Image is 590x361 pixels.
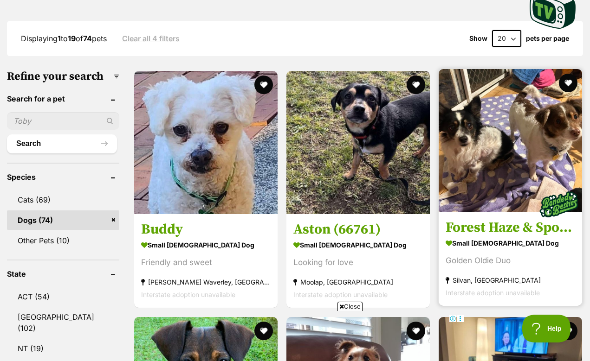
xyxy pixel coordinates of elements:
h3: Refine your search [7,70,119,83]
button: favourite [254,76,273,94]
a: Aston (66761) small [DEMOGRAPHIC_DATA] Dog Looking for love Moolap, [GEOGRAPHIC_DATA] Interstate ... [286,214,430,308]
a: Buddy small [DEMOGRAPHIC_DATA] Dog Friendly and sweet [PERSON_NAME] Waverley, [GEOGRAPHIC_DATA] I... [134,214,278,308]
img: Aston (66761) - Chihuahua Dog [286,71,430,214]
img: Forest Haze & Spotted Wonder - Pomeranian x Papillon Dog [439,69,582,212]
strong: small [DEMOGRAPHIC_DATA] Dog [446,237,575,250]
strong: Moolap, [GEOGRAPHIC_DATA] [293,276,423,289]
h3: Buddy [141,221,271,239]
a: Clear all 4 filters [122,34,180,43]
a: [GEOGRAPHIC_DATA] (102) [7,307,119,338]
a: Forest Haze & Spotted Wonder small [DEMOGRAPHIC_DATA] Dog Golden Oldie Duo Silvan, [GEOGRAPHIC_DA... [439,212,582,306]
span: Interstate adoption unavailable [141,291,235,299]
header: Species [7,173,119,181]
a: Cats (69) [7,190,119,209]
button: favourite [559,74,577,92]
a: Other Pets (10) [7,231,119,250]
div: Looking for love [293,257,423,269]
span: Displaying to of pets [21,34,107,43]
span: Show [469,35,487,42]
img: Buddy - Bichon Frise Dog [134,71,278,214]
a: Dogs (74) [7,210,119,230]
span: Interstate adoption unavailable [446,289,540,297]
header: State [7,270,119,278]
h3: Aston (66761) [293,221,423,239]
span: Interstate adoption unavailable [293,291,388,299]
span: Close [337,302,363,311]
div: Friendly and sweet [141,257,271,269]
strong: Silvan, [GEOGRAPHIC_DATA] [446,274,575,287]
strong: small [DEMOGRAPHIC_DATA] Dog [141,239,271,252]
iframe: Advertisement [126,315,464,356]
h3: Forest Haze & Spotted Wonder [446,219,575,237]
input: Toby [7,112,119,130]
strong: 19 [68,34,76,43]
a: ACT (54) [7,287,119,306]
iframe: Help Scout Beacon - Open [522,315,571,342]
img: bonded besties [536,182,582,228]
button: Search [7,134,117,153]
strong: 1 [58,34,61,43]
strong: 74 [83,34,92,43]
a: NT (19) [7,339,119,358]
div: Golden Oldie Duo [446,255,575,267]
header: Search for a pet [7,95,119,103]
strong: [PERSON_NAME] Waverley, [GEOGRAPHIC_DATA] [141,276,271,289]
button: favourite [407,76,425,94]
label: pets per page [526,35,569,42]
strong: small [DEMOGRAPHIC_DATA] Dog [293,239,423,252]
